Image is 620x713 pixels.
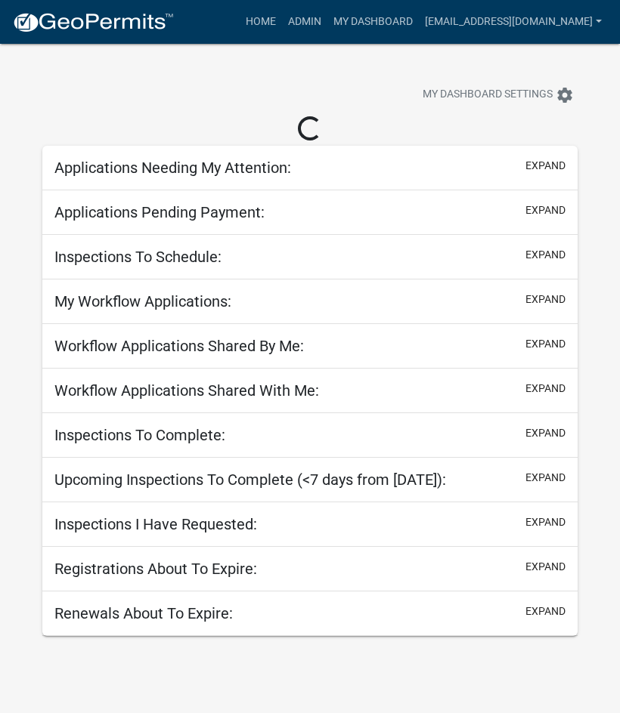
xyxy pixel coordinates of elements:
button: expand [525,247,566,263]
h5: Upcoming Inspections To Complete (<7 days from [DATE]): [54,471,446,489]
button: expand [525,292,566,307]
button: expand [525,559,566,575]
h5: Applications Needing My Attention: [54,159,291,177]
button: expand [525,603,566,619]
a: Home [240,8,282,36]
i: settings [556,86,574,104]
a: [EMAIL_ADDRESS][DOMAIN_NAME] [419,8,608,36]
button: expand [525,381,566,397]
button: expand [525,470,566,486]
button: My Dashboard Settingssettings [411,80,586,110]
h5: Inspections I Have Requested: [54,515,257,533]
h5: Inspections To Complete: [54,426,225,444]
button: expand [525,514,566,530]
a: Admin [282,8,327,36]
h5: Workflow Applications Shared By Me: [54,337,304,355]
h5: Applications Pending Payment: [54,203,265,221]
button: expand [525,158,566,174]
h5: My Workflow Applications: [54,292,231,310]
button: expand [525,425,566,441]
h5: Inspections To Schedule: [54,248,222,266]
span: My Dashboard Settings [423,86,553,104]
h5: Registrations About To Expire: [54,560,257,578]
button: expand [525,202,566,218]
button: expand [525,336,566,352]
h5: Renewals About To Expire: [54,604,233,622]
h5: Workflow Applications Shared With Me: [54,381,319,400]
a: My Dashboard [327,8,419,36]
